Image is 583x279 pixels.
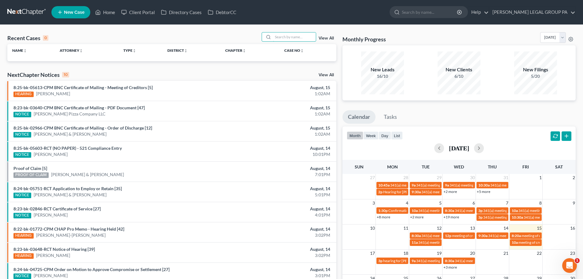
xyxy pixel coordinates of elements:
[443,189,457,194] a: +2 more
[34,151,68,157] a: [PERSON_NAME]
[34,212,68,218] a: [PERSON_NAME]
[225,48,246,53] a: Chapterunfold_more
[562,258,577,273] iframe: Intercom live chat
[416,183,475,187] span: 341(a) meeting for [PERSON_NAME]
[13,273,31,279] div: NOTICE
[229,206,330,212] div: August, 14
[536,224,542,232] span: 15
[118,7,158,18] a: Client Portal
[34,111,106,117] a: [PERSON_NAME] Pizza Company LLC
[43,35,48,41] div: 0
[34,192,107,198] a: [PERSON_NAME] & [PERSON_NAME]
[488,233,580,238] span: 341(a) meeting for [PERSON_NAME] & [PERSON_NAME]
[242,49,246,53] i: unfold_more
[229,151,330,157] div: 10:01PM
[13,112,31,117] div: NOTICE
[478,233,488,238] span: 9:30a
[469,224,476,232] span: 13
[347,131,363,140] button: month
[229,165,330,172] div: August, 14
[13,145,122,151] a: 8:25-bk-05603-RCT (NO PAPER) - 521 Compliance Entry
[412,240,418,245] span: 11a
[342,110,376,124] a: Calendar
[229,266,330,273] div: August, 14
[319,36,334,40] a: View All
[418,208,477,213] span: 341(a) meeting for [PERSON_NAME]
[514,73,557,79] div: 5/20
[391,131,403,140] button: list
[379,131,391,140] button: day
[13,186,122,191] a: 8:24-bk-05751-RCT Application to Employ or Retain [35]
[469,250,476,257] span: 20
[472,199,476,207] span: 6
[443,215,459,219] a: +19 more
[184,49,188,53] i: unfold_more
[13,213,31,218] div: NOTICE
[478,183,490,187] span: 10:30a
[416,258,475,263] span: 341(a) meeting for [PERSON_NAME]
[483,215,542,220] span: 341(a) meeting for [PERSON_NAME]
[60,48,83,53] a: Attorneyunfold_more
[405,199,409,207] span: 4
[383,258,430,263] span: hearing for [PERSON_NAME]
[34,273,68,279] a: [PERSON_NAME]
[390,183,449,187] span: 341(a) meeting for [PERSON_NAME]
[229,85,330,91] div: August, 15
[123,48,136,53] a: Typeunfold_more
[436,250,442,257] span: 19
[355,164,364,169] span: Sun
[378,258,383,263] span: 3p
[372,199,376,207] span: 3
[572,174,576,181] span: 2
[455,208,514,213] span: 341(a) meeting for [PERSON_NAME]
[378,110,402,124] a: Tasks
[319,73,334,77] a: View All
[412,183,416,187] span: 9a
[13,152,31,158] div: NOTICE
[23,49,27,53] i: unfold_more
[284,48,304,53] a: Case Nounfold_more
[12,48,27,53] a: Nameunfold_more
[133,49,136,53] i: unfold_more
[229,131,330,137] div: 1:02AM
[403,224,409,232] span: 11
[489,7,575,18] a: [PERSON_NAME] LEGAL GROUP PA
[205,7,239,18] a: DebtorCC
[512,233,521,238] span: 8:20a
[478,208,483,213] span: 3p
[13,226,124,232] a: 8:22-bk-01772-CPM CHAP Pro Memo - Hearing Held [42]
[539,174,542,181] span: 1
[13,247,95,252] a: 8:23-bk-03648-RCT Notice of Hearing [39]
[13,206,101,211] a: 8:23-bk-02846-RCT Certificate of Service [27]
[229,172,330,178] div: 7:01PM
[450,183,509,187] span: 341(a) meeting for [PERSON_NAME]
[412,258,416,263] span: 9a
[229,111,330,117] div: 1:02AM
[505,199,509,207] span: 7
[229,91,330,97] div: 1:02AM
[455,258,546,263] span: 341(a) meeting for [PERSON_NAME] & [PERSON_NAME]
[483,208,542,213] span: 341(a) meeting for [PERSON_NAME]
[503,224,509,232] span: 14
[51,172,124,178] a: [PERSON_NAME] & [PERSON_NAME]
[167,48,188,53] a: Districtunfold_more
[445,183,449,187] span: 9a
[13,172,49,178] div: PROOF OF CLAIM
[445,258,454,263] span: 8:30a
[468,7,489,18] a: Help
[378,190,383,194] span: 2p
[436,224,442,232] span: 12
[388,208,458,213] span: Confirmation hearing for [PERSON_NAME]
[34,131,107,137] a: [PERSON_NAME] & [PERSON_NAME]
[36,232,106,238] a: [PERSON_NAME]-[PERSON_NAME]
[13,92,34,97] div: HEARING
[536,250,542,257] span: 22
[387,164,398,169] span: Mon
[454,164,464,169] span: Wed
[300,49,304,53] i: unfold_more
[443,265,457,270] a: +3 more
[229,273,330,279] div: 3:01PM
[403,174,409,181] span: 28
[469,174,476,181] span: 30
[13,253,34,259] div: HEARING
